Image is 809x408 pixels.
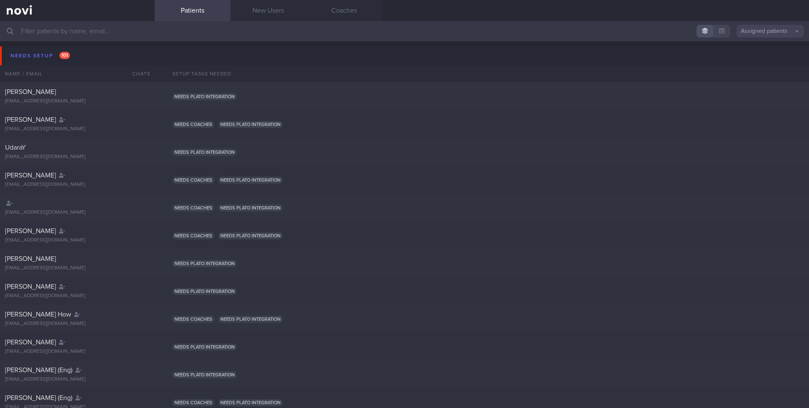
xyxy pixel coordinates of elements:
[172,149,237,156] span: Needs plato integration
[172,177,214,184] span: Needs coaches
[218,121,283,128] span: Needs plato integration
[5,311,71,318] span: [PERSON_NAME] How
[5,89,56,95] span: [PERSON_NAME]
[5,144,26,151] span: UdaraY
[5,126,150,132] div: [EMAIL_ADDRESS][DOMAIN_NAME]
[5,367,72,373] span: [PERSON_NAME] (Eng)
[172,399,214,406] span: Needs coaches
[737,25,804,38] button: Assigned patients
[218,204,283,212] span: Needs plato integration
[5,321,150,327] div: [EMAIL_ADDRESS][DOMAIN_NAME]
[172,121,214,128] span: Needs coaches
[5,182,150,188] div: [EMAIL_ADDRESS][DOMAIN_NAME]
[172,288,237,295] span: Needs plato integration
[5,237,150,244] div: [EMAIL_ADDRESS][DOMAIN_NAME]
[5,376,150,383] div: [EMAIL_ADDRESS][DOMAIN_NAME]
[172,93,237,100] span: Needs plato integration
[5,172,56,179] span: [PERSON_NAME]
[5,265,150,271] div: [EMAIL_ADDRESS][DOMAIN_NAME]
[172,344,237,351] span: Needs plato integration
[121,65,155,82] div: Chats
[5,209,150,216] div: [EMAIL_ADDRESS][DOMAIN_NAME]
[59,52,70,59] span: 101
[218,316,283,323] span: Needs plato integration
[172,316,214,323] span: Needs coaches
[5,339,56,346] span: [PERSON_NAME]
[5,116,56,123] span: [PERSON_NAME]
[5,293,150,299] div: [EMAIL_ADDRESS][DOMAIN_NAME]
[5,395,72,401] span: [PERSON_NAME] (Eng)
[5,283,56,290] span: [PERSON_NAME]
[5,154,150,160] div: [EMAIL_ADDRESS][DOMAIN_NAME]
[5,349,150,355] div: [EMAIL_ADDRESS][DOMAIN_NAME]
[172,371,237,378] span: Needs plato integration
[172,260,237,267] span: Needs plato integration
[172,204,214,212] span: Needs coaches
[5,228,56,234] span: [PERSON_NAME]
[8,50,72,62] div: Needs setup
[172,232,214,239] span: Needs coaches
[5,255,56,262] span: [PERSON_NAME]
[5,98,150,105] div: [EMAIL_ADDRESS][DOMAIN_NAME]
[218,399,283,406] span: Needs plato integration
[218,177,283,184] span: Needs plato integration
[218,232,283,239] span: Needs plato integration
[167,65,809,82] div: Setup tasks needed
